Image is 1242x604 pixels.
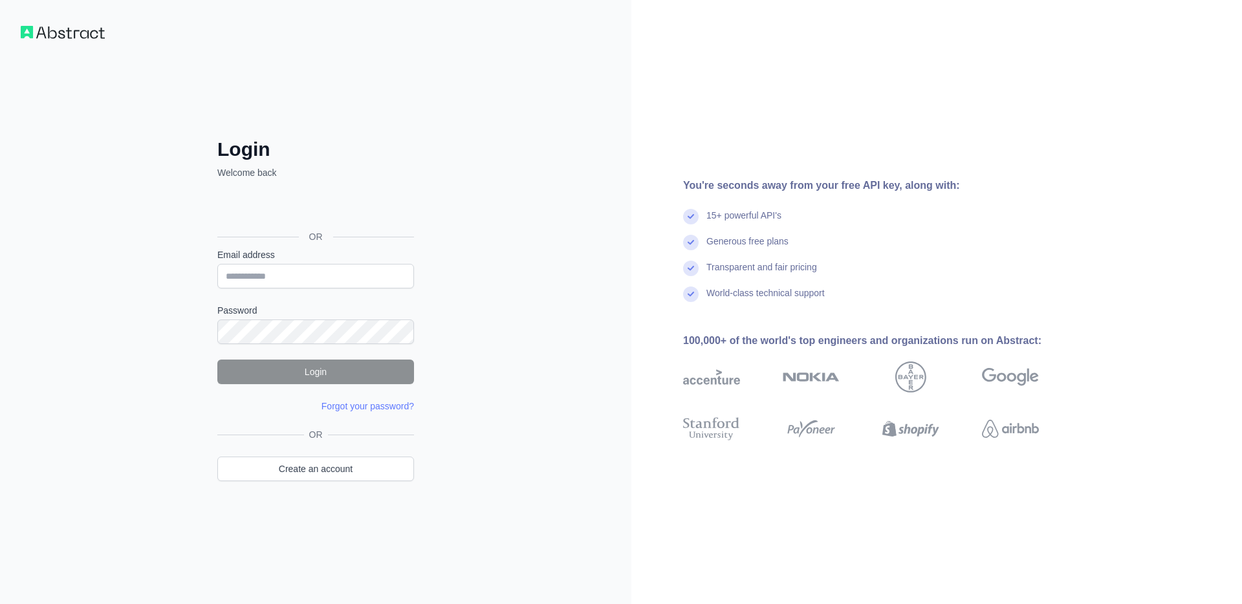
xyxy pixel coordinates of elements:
[982,361,1039,393] img: google
[895,361,926,393] img: bayer
[706,209,781,235] div: 15+ powerful API's
[217,138,414,161] h2: Login
[706,286,825,312] div: World-class technical support
[683,333,1080,349] div: 100,000+ of the world's top engineers and organizations run on Abstract:
[683,235,699,250] img: check mark
[783,361,840,393] img: nokia
[683,415,740,443] img: stanford university
[683,261,699,276] img: check mark
[683,361,740,393] img: accenture
[217,457,414,481] a: Create an account
[321,401,414,411] a: Forgot your password?
[217,304,414,317] label: Password
[21,26,105,39] img: Workflow
[706,261,817,286] div: Transparent and fair pricing
[217,360,414,384] button: Login
[783,415,840,443] img: payoneer
[217,166,414,179] p: Welcome back
[211,193,418,222] iframe: Sign in with Google Button
[304,428,328,441] span: OR
[217,248,414,261] label: Email address
[683,178,1080,193] div: You're seconds away from your free API key, along with:
[683,286,699,302] img: check mark
[706,235,789,261] div: Generous free plans
[882,415,939,443] img: shopify
[982,415,1039,443] img: airbnb
[299,230,333,243] span: OR
[683,209,699,224] img: check mark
